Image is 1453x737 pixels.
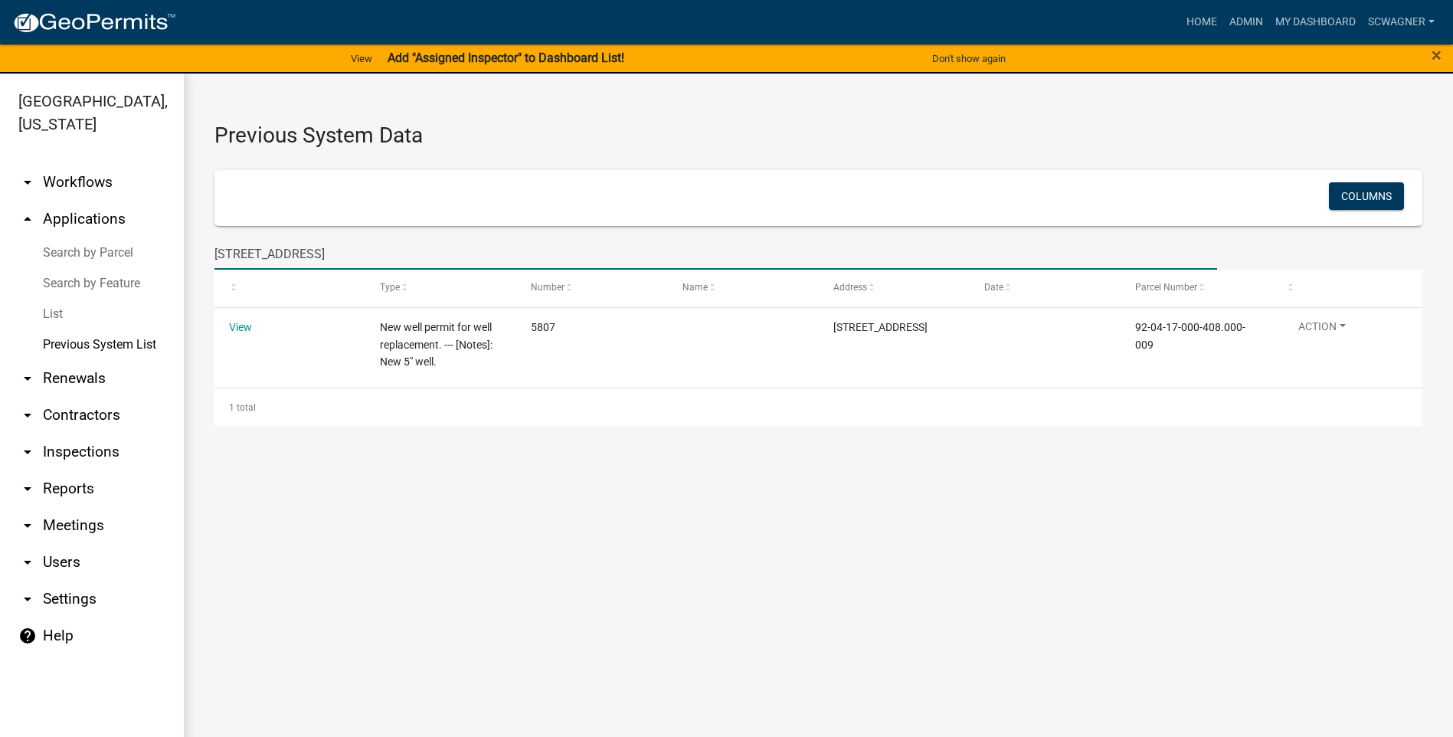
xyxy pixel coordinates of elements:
span: Name [682,282,708,293]
span: 92-04-17-000-408.000-009 [1135,321,1245,351]
i: arrow_drop_up [18,210,37,228]
span: Address [833,282,867,293]
datatable-header-cell: Number [516,270,667,306]
button: Don't show again [926,46,1012,71]
datatable-header-cell: Name [667,270,818,306]
button: Close [1432,46,1442,64]
i: help [18,627,37,645]
span: Parcel Number [1135,282,1197,293]
span: 5807 [531,321,555,333]
div: 1 total [214,388,1422,427]
datatable-header-cell: Address [819,270,970,306]
i: arrow_drop_down [18,480,37,498]
datatable-header-cell: Type [365,270,516,306]
span: × [1432,44,1442,66]
span: 4880 NORTH 450 EAST [833,321,928,333]
datatable-header-cell: Date [970,270,1121,306]
i: arrow_drop_down [18,443,37,461]
a: Home [1180,8,1223,37]
button: Columns [1329,182,1404,210]
a: View [229,321,252,333]
i: arrow_drop_down [18,173,37,192]
span: Date [984,282,1003,293]
span: New well permit for well replacement. --- [Notes]: New 5" well. [380,321,493,368]
h3: Previous System Data [214,104,1422,152]
a: scwagner [1362,8,1441,37]
i: arrow_drop_down [18,406,37,424]
i: arrow_drop_down [18,553,37,572]
a: My Dashboard [1269,8,1362,37]
i: arrow_drop_down [18,516,37,535]
strong: Add "Assigned Inspector" to Dashboard List! [388,51,624,65]
input: Search for permits [214,238,1217,270]
a: View [345,46,378,71]
i: arrow_drop_down [18,590,37,608]
button: Action [1286,319,1358,341]
span: Number [531,282,565,293]
i: arrow_drop_down [18,369,37,388]
datatable-header-cell: Parcel Number [1121,270,1271,306]
span: Type [380,282,400,293]
a: Admin [1223,8,1269,37]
